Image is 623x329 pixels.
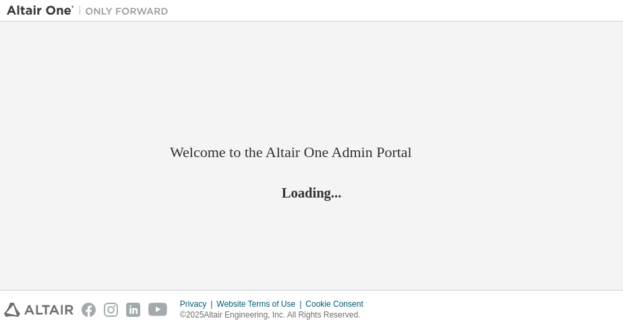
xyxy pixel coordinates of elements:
img: instagram.svg [104,303,118,317]
p: © 2025 Altair Engineering, Inc. All Rights Reserved. [180,309,372,321]
h2: Loading... [170,184,453,202]
div: Privacy [180,299,216,309]
img: Altair One [7,4,175,18]
div: Website Terms of Use [216,299,305,309]
img: linkedin.svg [126,303,140,317]
div: Cookie Consent [305,299,371,309]
img: facebook.svg [82,303,96,317]
img: youtube.svg [148,303,168,317]
img: altair_logo.svg [4,303,73,317]
h2: Welcome to the Altair One Admin Portal [170,143,453,162]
